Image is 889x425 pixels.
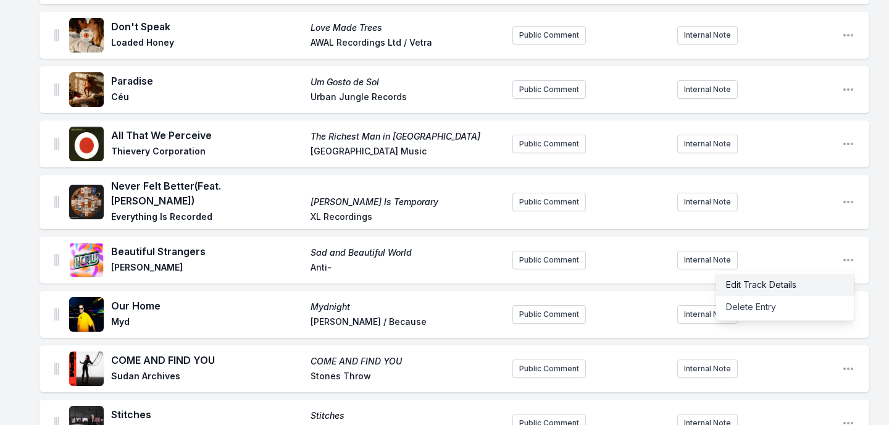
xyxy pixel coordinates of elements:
[111,128,303,143] span: All That We Perceive
[311,76,503,88] span: Um Gosto de Sol
[111,36,303,51] span: Loaded Honey
[716,274,854,296] button: Edit Track Details
[311,211,503,225] span: XL Recordings
[842,138,854,150] button: Open playlist item options
[512,305,586,324] button: Public Comment
[512,26,586,44] button: Public Comment
[311,91,503,106] span: Urban Jungle Records
[111,91,303,106] span: Céu
[54,138,59,150] img: Drag Handle
[716,296,854,318] button: Delete Entry
[54,29,59,41] img: Drag Handle
[69,297,104,332] img: Mydnight
[311,22,503,34] span: Love Made Trees
[111,298,303,313] span: Our Home
[311,261,503,276] span: Anti‐
[677,193,738,211] button: Internal Note
[69,127,104,161] img: The Richest Man in Babylon
[69,18,104,53] img: Love Made Trees
[54,308,59,321] img: Drag Handle
[69,351,104,386] img: COME AND FIND YOU
[716,271,854,321] div: Open playlist item options
[111,19,303,34] span: Don't Speak
[311,36,503,51] span: AWAL Recordings Ltd / Vetra
[311,130,503,143] span: The Richest Man in [GEOGRAPHIC_DATA]
[111,74,303,88] span: Paradise
[111,179,303,208] span: Never Felt Better (Feat. [PERSON_NAME])
[311,316,503,330] span: [PERSON_NAME] / Because
[677,80,738,99] button: Internal Note
[842,254,854,266] button: Open playlist item options
[677,135,738,153] button: Internal Note
[54,196,59,208] img: Drag Handle
[111,407,303,422] span: Stitches
[111,353,303,368] span: COME AND FIND YOU
[311,301,503,313] span: Mydnight
[677,305,738,324] button: Internal Note
[842,29,854,41] button: Open playlist item options
[677,26,738,44] button: Internal Note
[54,254,59,266] img: Drag Handle
[512,135,586,153] button: Public Comment
[311,196,503,208] span: [PERSON_NAME] Is Temporary
[111,370,303,385] span: Sudan Archives
[111,145,303,160] span: Thievery Corporation
[311,410,503,422] span: Stitches
[111,316,303,330] span: Myd
[69,243,104,277] img: Sad and Beautiful World
[512,251,586,269] button: Public Comment
[512,80,586,99] button: Public Comment
[54,363,59,375] img: Drag Handle
[512,360,586,378] button: Public Comment
[842,363,854,375] button: Open playlist item options
[69,185,104,219] img: Richard Russell Is Temporary
[311,246,503,259] span: Sad and Beautiful World
[54,83,59,96] img: Drag Handle
[311,145,503,160] span: [GEOGRAPHIC_DATA] Music
[311,355,503,368] span: COME AND FIND YOU
[677,251,738,269] button: Internal Note
[69,72,104,107] img: Um Gosto de Sol
[111,261,303,276] span: [PERSON_NAME]
[111,244,303,259] span: Beautiful Strangers
[677,360,738,378] button: Internal Note
[842,196,854,208] button: Open playlist item options
[512,193,586,211] button: Public Comment
[842,83,854,96] button: Open playlist item options
[311,370,503,385] span: Stones Throw
[111,211,303,225] span: Everything Is Recorded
